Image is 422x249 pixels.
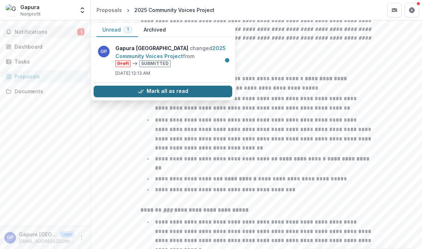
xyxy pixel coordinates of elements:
span: 1 [77,28,85,36]
div: Proposals [97,6,122,14]
span: 1 [127,27,129,32]
div: 2025 Community Voices Project [134,6,214,14]
div: Gapura Philadelphia [7,235,13,240]
button: Unread [97,23,138,37]
p: Gapura [GEOGRAPHIC_DATA] [19,230,57,238]
img: Gapura [6,4,17,16]
span: Nonprofit [20,11,41,17]
button: Get Help [405,3,419,17]
a: Tasks [3,56,87,68]
button: Archived [138,23,172,37]
a: Documents [3,85,87,97]
p: [EMAIL_ADDRESS][DOMAIN_NAME] [19,238,74,245]
button: Partners [387,3,402,17]
button: Mark all as read [94,86,232,97]
a: Proposals [94,5,125,15]
button: Notifications1 [3,26,87,38]
p: User [60,231,74,238]
a: 2025 Community Voices Project [115,45,226,59]
p: changed from [115,44,228,67]
div: Tasks [15,58,82,65]
button: More [77,233,86,242]
nav: breadcrumb [94,5,217,15]
div: Documents [15,87,82,95]
a: Dashboard [3,41,87,53]
div: Gapura [20,3,41,11]
a: Proposals [3,70,87,82]
button: Open entity switcher [77,3,87,17]
div: Dashboard [15,43,82,50]
div: Proposals [15,73,82,80]
span: Notifications [15,29,77,35]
